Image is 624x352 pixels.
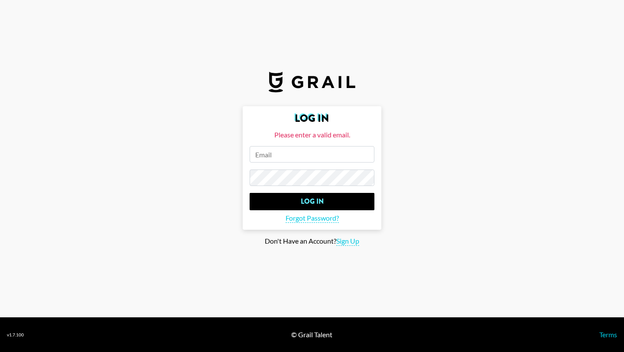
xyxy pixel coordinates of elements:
span: Forgot Password? [286,214,339,223]
h2: Log In [250,113,374,124]
input: Email [250,146,374,163]
span: Sign Up [336,237,359,246]
a: Terms [599,330,617,339]
div: © Grail Talent [291,330,332,339]
div: v 1.7.100 [7,332,24,338]
div: Don't Have an Account? [7,237,617,246]
img: Grail Talent Logo [269,72,355,92]
div: Please enter a valid email. [250,130,374,139]
input: Log In [250,193,374,210]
